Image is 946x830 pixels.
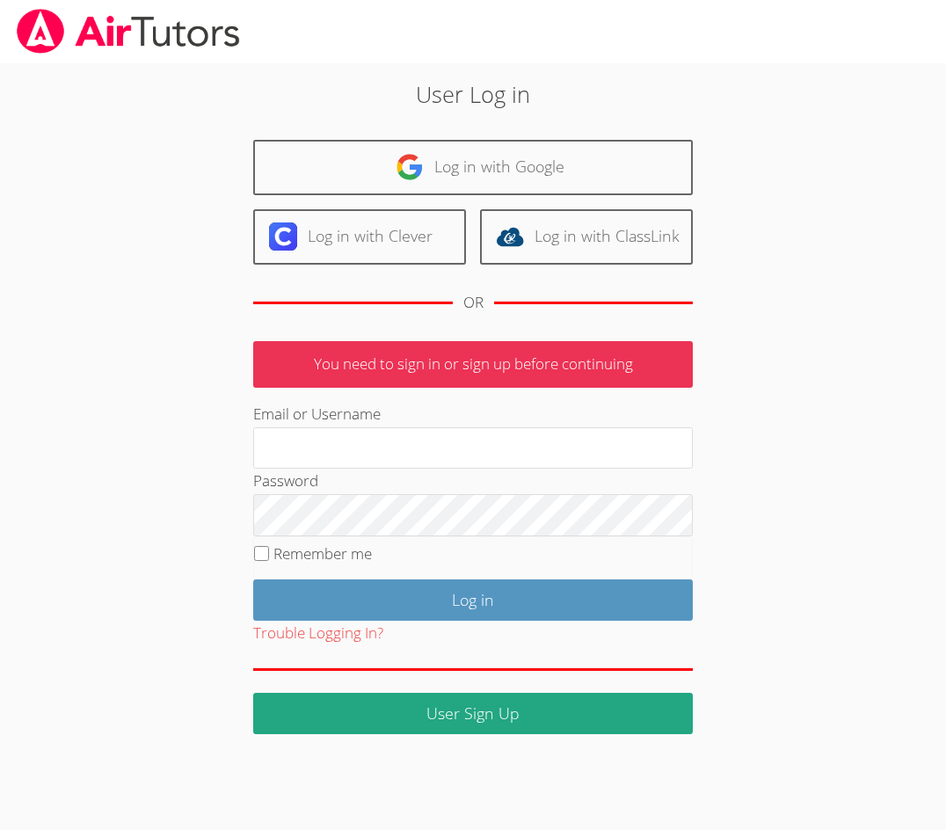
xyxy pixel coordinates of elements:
a: Log in with Clever [253,209,466,265]
a: User Sign Up [253,693,693,734]
input: Log in [253,579,693,621]
div: OR [463,290,484,316]
label: Password [253,470,318,491]
label: Remember me [273,543,372,564]
label: Email or Username [253,404,381,424]
a: Log in with Google [253,140,693,195]
img: airtutors_banner-c4298cdbf04f3fff15de1276eac7730deb9818008684d7c2e4769d2f7ddbe033.png [15,9,242,54]
h2: User Log in [133,77,814,111]
img: google-logo-50288ca7cdecda66e5e0955fdab243c47b7ad437acaf1139b6f446037453330a.svg [396,153,424,181]
img: clever-logo-6eab21bc6e7a338710f1a6ff85c0baf02591cd810cc4098c63d3a4b26e2feb20.svg [269,222,297,251]
img: classlink-logo-d6bb404cc1216ec64c9a2012d9dc4662098be43eaf13dc465df04b49fa7ab582.svg [496,222,524,251]
a: Log in with ClassLink [480,209,693,265]
p: You need to sign in or sign up before continuing [253,341,693,388]
button: Trouble Logging In? [253,621,383,646]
